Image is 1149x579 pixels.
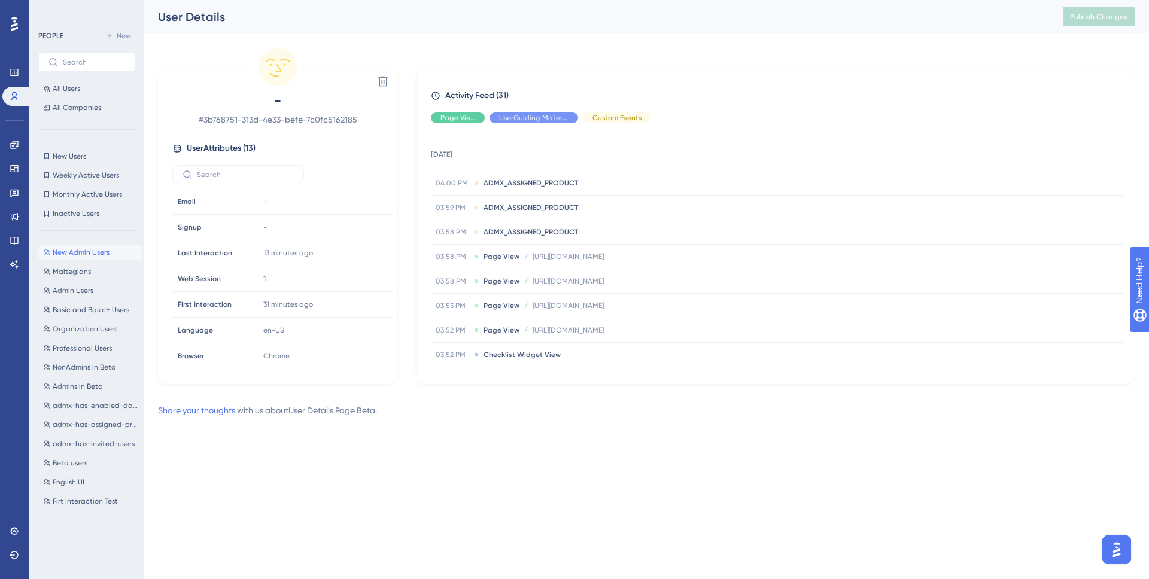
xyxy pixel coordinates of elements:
a: Share your thoughts [158,406,235,415]
button: New [102,29,135,43]
span: Firt Interaction Test [53,496,118,506]
span: Publish Changes [1070,12,1127,22]
span: - [263,223,267,232]
span: 03.58 PM [436,252,469,261]
button: New Users [38,149,135,163]
button: admx-has-assigned-product [38,418,142,432]
span: - [172,91,383,110]
span: New [117,31,131,41]
button: admx-has-invited-users [38,437,142,451]
span: Weekly Active Users [53,170,119,180]
span: Page View [440,113,475,123]
span: 1 [263,274,266,284]
button: Admins in Beta [38,379,142,394]
span: Basic and Basic+ Users [53,305,129,315]
span: Browser [178,351,204,361]
span: admx-has-enabled-data-source [53,401,138,410]
span: Page View [484,252,519,261]
span: - [263,197,267,206]
button: NonAdmins in Beta [38,360,142,374]
span: Organization Users [53,324,117,334]
button: Inactive Users [38,206,135,221]
button: New Admin Users [38,245,142,260]
button: Monthly Active Users [38,187,135,202]
span: 03.53 PM [436,301,469,310]
span: [URL][DOMAIN_NAME] [533,325,604,335]
span: ADMX_ASSIGNED_PRODUCT [484,203,578,212]
span: 03.58 PM [436,227,469,237]
span: Professional Users [53,343,112,353]
button: Beta users [38,456,142,470]
button: Maltegians [38,264,142,279]
span: Admins in Beta [53,382,103,391]
span: All Companies [53,103,101,112]
input: Search [63,58,125,66]
button: All Users [38,81,135,96]
span: New Users [53,151,86,161]
time: 31 minutes ago [263,300,313,309]
span: Page View [484,325,519,335]
span: admx-has-assigned-product [53,420,138,429]
span: 03.58 PM [436,276,469,286]
button: admx-has-enabled-data-source [38,398,142,413]
span: admx-has-invited-users [53,439,135,449]
span: / [524,301,528,310]
span: / [524,252,528,261]
span: New Admin Users [53,248,110,257]
span: en-US [263,325,284,335]
span: 03.59 PM [436,203,469,212]
span: Inactive Users [53,209,99,218]
span: Admin Users [53,286,93,295]
span: 03.52 PM [436,350,469,359]
div: with us about User Details Page Beta . [158,403,377,418]
button: Firt Interaction Test [38,494,142,508]
span: Checklist Widget View [484,350,561,359]
span: Web Session [178,274,221,284]
button: Admin Users [38,284,142,298]
span: Language [178,325,213,335]
span: ADMX_ASSIGNED_PRODUCT [484,227,578,237]
button: Basic and Basic+ Users [38,303,142,317]
button: English UI [38,475,142,489]
span: Last Interaction [178,248,232,258]
span: Activity Feed (31) [445,89,509,103]
button: Weekly Active Users [38,168,135,182]
span: NonAdmins in Beta [53,362,116,372]
span: Monthly Active Users [53,190,122,199]
span: Maltegians [53,267,91,276]
span: [URL][DOMAIN_NAME] [533,301,604,310]
span: 03.52 PM [436,325,469,335]
span: # 3b768751-313d-4e33-befe-7c0fc5162185 [172,112,383,127]
button: Organization Users [38,322,142,336]
span: User Attributes ( 13 ) [187,141,256,156]
span: UserGuiding Material [499,113,569,123]
span: Page View [484,301,519,310]
span: / [524,276,528,286]
div: PEOPLE [38,31,63,41]
span: Beta users [53,458,87,468]
span: Signup [178,223,202,232]
span: [URL][DOMAIN_NAME] [533,252,604,261]
input: Search [197,170,294,179]
button: All Companies [38,100,135,115]
span: Need Help? [28,3,75,17]
span: All Users [53,84,80,93]
span: Page View [484,276,519,286]
span: First Interaction [178,300,232,309]
span: Custom Events [592,113,642,123]
button: Professional Users [38,341,142,355]
td: [DATE] [431,133,1124,171]
span: Chrome [263,351,290,361]
span: [URL][DOMAIN_NAME] [533,276,604,286]
span: ADMX_ASSIGNED_PRODUCT [484,178,578,188]
span: / [524,325,528,335]
span: English UI [53,477,84,487]
div: User Details [158,8,1033,25]
button: Publish Changes [1063,7,1135,26]
time: 13 minutes ago [263,249,313,257]
span: 04.00 PM [436,178,469,188]
span: Email [178,197,196,206]
iframe: UserGuiding AI Assistant Launcher [1099,532,1135,568]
